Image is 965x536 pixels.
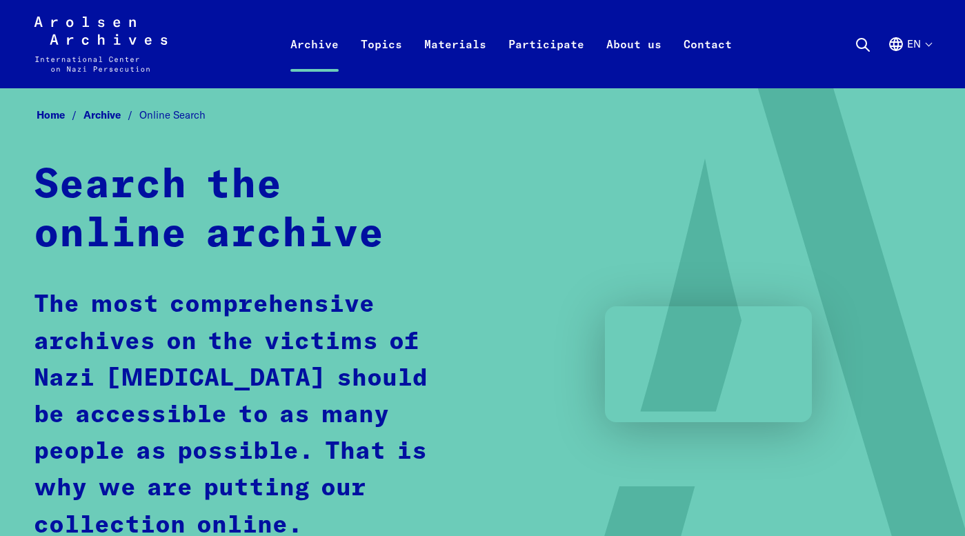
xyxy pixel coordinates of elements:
[350,33,413,88] a: Topics
[279,17,743,72] nav: Primary
[34,105,931,126] nav: Breadcrumb
[139,108,206,121] span: Online Search
[413,33,497,88] a: Materials
[497,33,595,88] a: Participate
[673,33,743,88] a: Contact
[37,108,83,121] a: Home
[888,36,931,86] button: English, language selection
[595,33,673,88] a: About us
[83,108,139,121] a: Archive
[34,166,384,255] strong: Search the online archive
[279,33,350,88] a: Archive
